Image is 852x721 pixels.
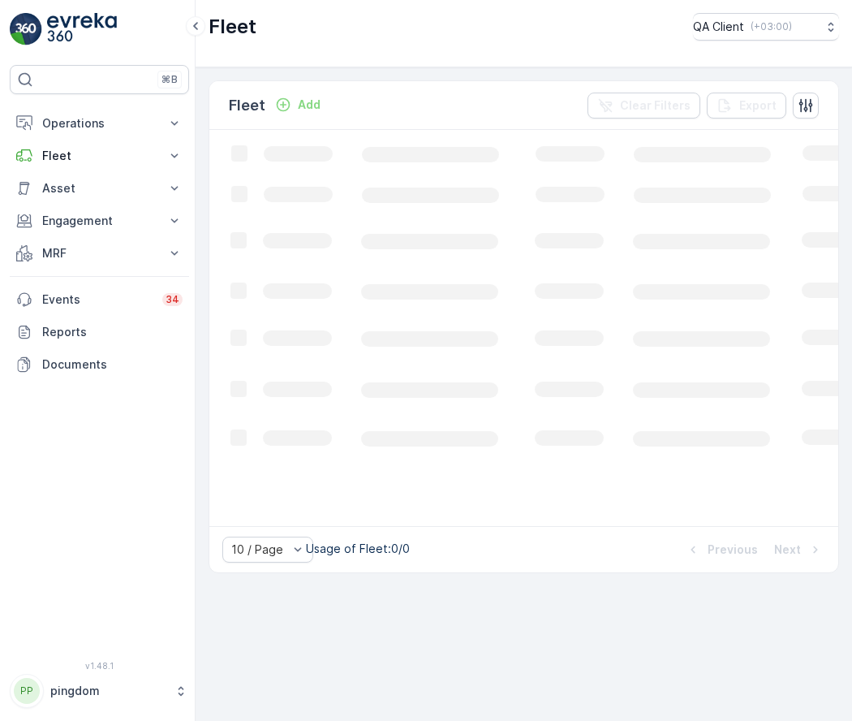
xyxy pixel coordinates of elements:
[772,540,825,559] button: Next
[14,678,40,704] div: PP
[269,95,327,114] button: Add
[42,213,157,229] p: Engagement
[10,316,189,348] a: Reports
[10,237,189,270] button: MRF
[42,245,157,261] p: MRF
[774,542,801,558] p: Next
[739,97,777,114] p: Export
[10,205,189,237] button: Engagement
[693,19,744,35] p: QA Client
[42,180,157,196] p: Asset
[42,291,153,308] p: Events
[683,540,759,559] button: Previous
[10,674,189,708] button: PPpingdom
[166,293,179,306] p: 34
[620,97,691,114] p: Clear Filters
[708,542,758,558] p: Previous
[10,13,42,45] img: logo
[298,97,321,113] p: Add
[10,283,189,316] a: Events34
[587,93,700,119] button: Clear Filters
[10,661,189,671] span: v 1.48.1
[47,13,117,45] img: logo_light-DOdMpM7g.png
[10,172,189,205] button: Asset
[10,140,189,172] button: Fleet
[693,13,839,41] button: QA Client(+03:00)
[42,115,157,132] p: Operations
[42,356,183,373] p: Documents
[10,348,189,381] a: Documents
[161,73,178,86] p: ⌘B
[209,14,256,40] p: Fleet
[42,324,183,340] p: Reports
[751,20,792,33] p: ( +03:00 )
[707,93,786,119] button: Export
[10,107,189,140] button: Operations
[306,541,410,557] p: Usage of Fleet : 0/0
[42,148,157,164] p: Fleet
[229,94,265,117] p: Fleet
[50,683,166,699] p: pingdom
